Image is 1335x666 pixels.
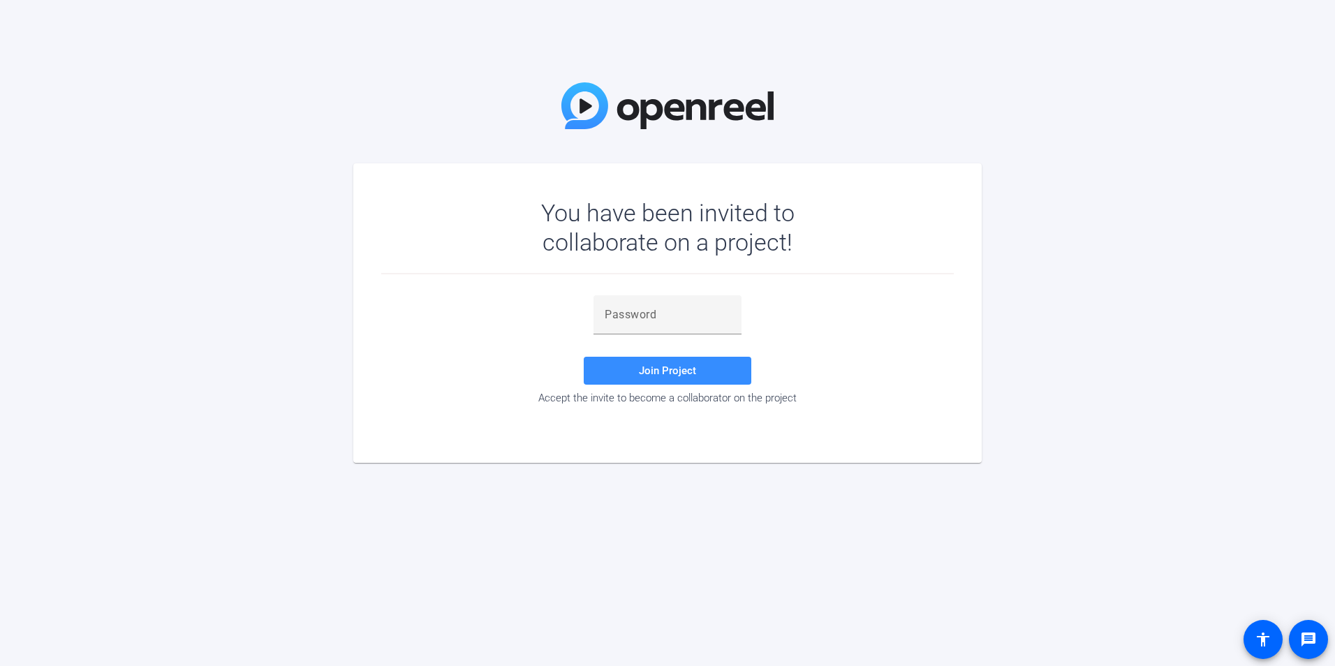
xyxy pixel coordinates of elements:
[1255,631,1271,648] mat-icon: accessibility
[381,392,954,404] div: Accept the invite to become a collaborator on the project
[584,357,751,385] button: Join Project
[501,198,835,257] div: You have been invited to collaborate on a project!
[1300,631,1317,648] mat-icon: message
[639,364,696,377] span: Join Project
[561,82,774,129] img: OpenReel Logo
[605,306,730,323] input: Password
